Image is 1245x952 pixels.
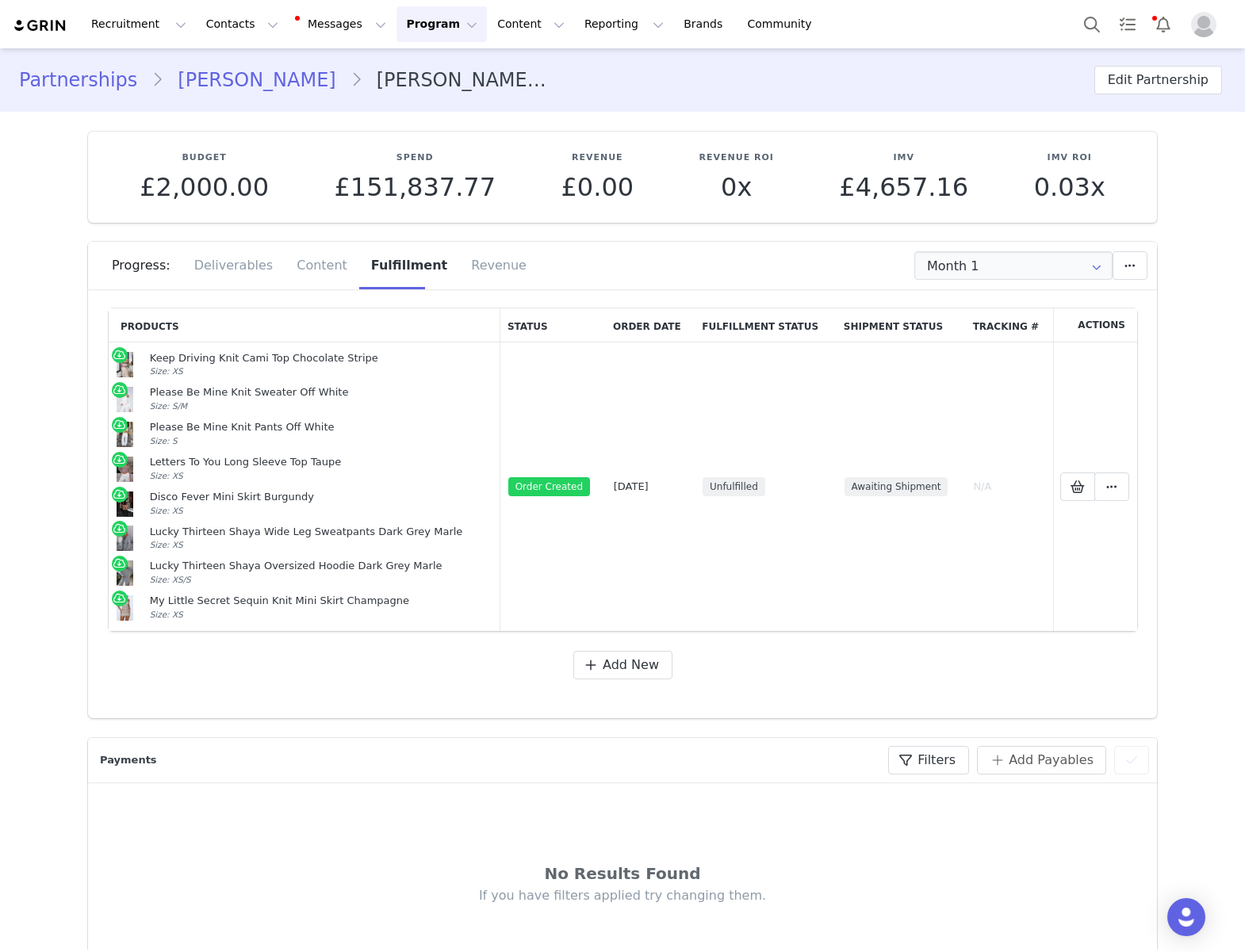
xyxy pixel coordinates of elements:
[150,421,492,434] div: Please Be Mine Knit Pants Off White
[1034,151,1105,165] p: IMV ROI
[359,242,459,289] div: Fulfillment
[1191,12,1216,37] img: placeholder-profile.jpg
[703,477,765,496] span: Unfulfilled
[606,342,695,631] td: [DATE]
[845,477,948,496] span: Awaiting Shipment
[674,6,737,42] a: Brands
[839,172,968,202] span: £4,657.16
[561,151,634,165] p: Revenue
[112,242,182,289] div: Progress:
[150,540,183,549] span: Size: XS
[917,751,956,770] span: Filters
[150,595,492,608] div: My Little Secret Sequin Knit Mini Skirt Champagne
[1110,6,1145,42] a: Tasks
[1182,12,1232,37] button: Profile
[1075,6,1109,42] button: Search
[1167,898,1205,936] div: Open Intercom Messenger
[839,151,968,165] p: IMV
[150,401,187,411] span: Size: S/M
[150,575,191,584] span: Size: XS/S
[150,366,183,376] span: Size: XS
[888,746,969,774] button: Filters
[914,251,1113,280] input: Select
[285,242,359,289] div: Content
[19,66,151,94] a: Partnerships
[966,308,1053,342] th: Tracking #
[150,491,492,504] div: Disco Fever Mini Skirt Burgundy
[117,387,133,412] img: 8YywtmLE.jpg
[197,6,288,42] button: Contacts
[182,242,285,289] div: Deliverables
[1034,173,1105,201] p: 0.03x
[150,352,492,365] div: Keep Driving Knit Cami Top Chocolate Stripe
[163,66,350,94] a: [PERSON_NAME]
[500,308,606,342] th: Status
[699,151,774,165] p: Revenue ROI
[695,308,837,342] th: Fulfillment Status
[1094,66,1222,94] button: Edit Partnership
[459,242,527,289] div: Revenue
[738,6,829,42] a: Community
[699,173,774,201] p: 0x
[573,651,672,679] button: Add New
[117,457,133,482] img: white-fox-letters-to-you-long-sleeve-top-taupe.9.04.25.05.jpg
[561,172,634,202] span: £0.00
[334,151,496,165] p: Spend
[13,18,68,33] img: grin logo
[117,560,133,586] img: white-fox-lucky-thirteen-shaya-oversized-hoodie-dark-grey-marle-lucky-thirteen-shaya-wide-leg-swe...
[140,151,269,165] p: Budget
[82,6,196,42] button: Recruitment
[508,477,590,496] span: Order Created
[150,386,492,400] div: Please Be Mine Knit Sweater Off White
[966,342,1053,631] td: N/A
[136,862,1109,885] div: No Results Found
[837,308,966,342] th: Shipment Status
[136,887,1109,904] div: If you have filters applied try changing them.
[603,656,659,675] span: Add New
[96,752,165,768] div: Payments
[1146,6,1181,42] button: Notifications
[606,308,695,342] th: Order Date
[117,352,133,377] img: 541978402_18532700884048903_7223820055698372789_n.jpg
[575,6,673,42] button: Reporting
[117,526,133,551] img: white-fox-lucky-thirteen-shaya-singlet-hot-pink-lucky-thirteen-shaya-wide-leg-sweatpants-dark-gre...
[977,746,1106,774] button: Add Payables
[150,610,183,619] span: Size: XS
[396,6,487,42] button: Program
[150,456,492,469] div: Letters To You Long Sleeve Top Taupe
[150,506,183,515] span: Size: XS
[109,308,500,342] th: Products
[334,172,496,202] span: £151,837.77
[117,422,133,447] img: alliepic_aaa4eea1-ef6f-46bf-8d09-789e90471205.jpg
[1053,308,1138,342] th: Actions
[117,595,133,621] img: MyLittleSecretSequinKnitMiniSkirtChampagne_18_03_25_6.jpg
[140,172,269,202] span: £2,000.00
[117,491,133,517] img: white-fox-disco-fever-mini-skirt-burgundy-20.8.25-01_88c062b0-d8ee-426e-bde2-3aca59100e8e.jpg
[488,6,574,42] button: Content
[150,560,492,573] div: Lucky Thirteen Shaya Oversized Hoodie Dark Grey Marle
[150,471,183,480] span: Size: XS
[150,436,178,445] span: Size: S
[289,6,396,42] button: Messages
[150,526,492,539] div: Lucky Thirteen Shaya Wide Leg Sweatpants Dark Grey Marle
